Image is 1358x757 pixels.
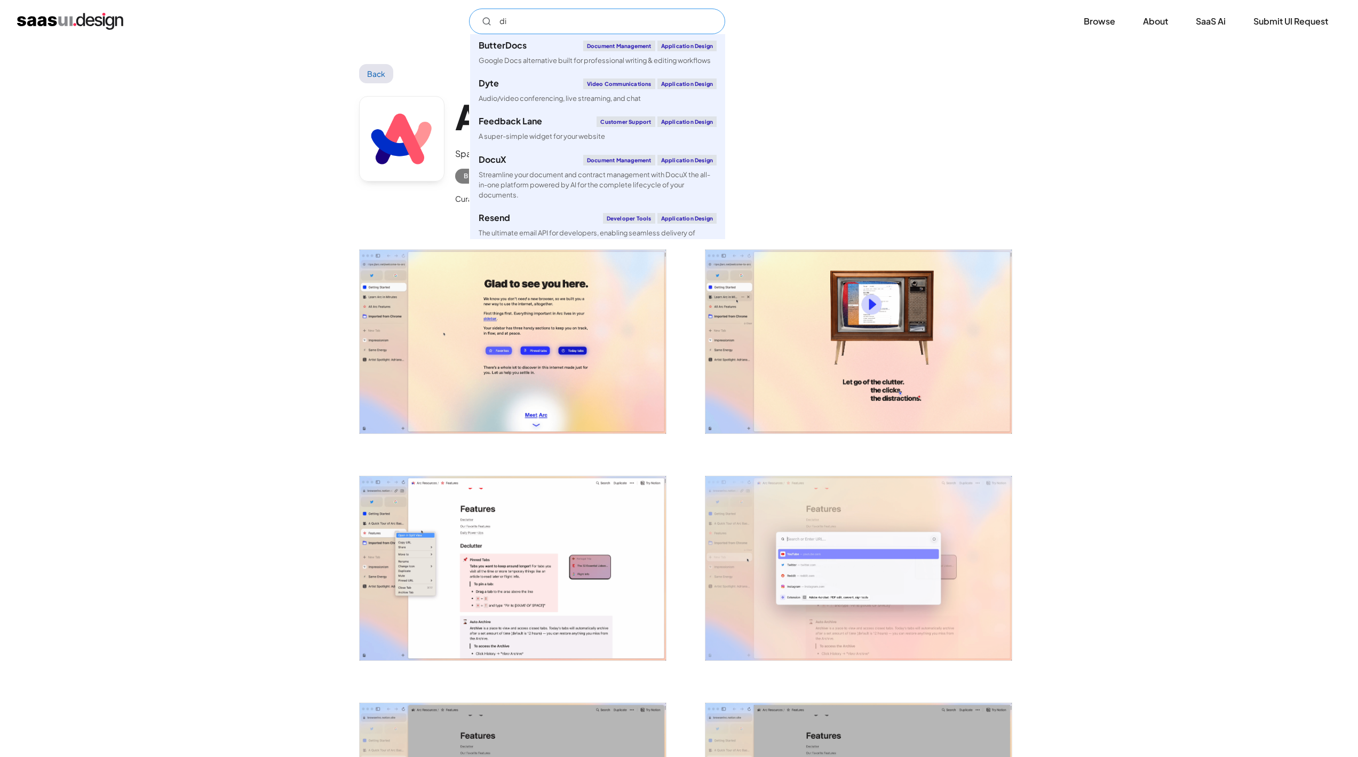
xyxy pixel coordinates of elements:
[359,64,394,83] a: Back
[479,170,717,201] div: Streamline your document and contract management with DocuX the all-in-one platform powered by AI...
[705,250,1012,433] a: open lightbox
[1071,10,1128,33] a: Browse
[360,250,666,433] img: 643f85d9d3f66515136311f3_Arc%20browser%20Welcome%20screen.png
[603,213,655,224] div: Developer tools
[657,213,717,224] div: Application Design
[464,170,501,183] div: Browser
[705,476,1012,660] img: 643f85d8b62fa73cc828458b_Arc%20browser%20Add%20New%20Tab.png
[360,250,666,433] a: open lightbox
[455,192,497,205] div: Curated by:
[705,250,1012,433] img: 643f85d9da8384f304eaa65f_Arc%20browser%20Get%20started%20video%20screen.png
[479,41,527,50] div: ButterDocs
[470,207,725,255] a: ResendDeveloper toolsApplication DesignThe ultimate email API for developers, enabling seamless d...
[1183,10,1238,33] a: SaaS Ai
[657,155,717,165] div: Application Design
[479,93,641,104] div: Audio/video conferencing, live streaming, and chat
[705,476,1012,660] a: open lightbox
[455,96,662,137] h1: Arc Browser
[479,131,605,141] div: A super-simple widget for your website
[597,116,655,127] div: Customer Support
[1241,10,1341,33] a: Submit UI Request
[470,110,725,148] a: Feedback LaneCustomer SupportApplication DesignA super-simple widget for your website
[360,476,666,660] a: open lightbox
[583,78,655,89] div: Video Communications
[583,155,655,165] div: Document Management
[1130,10,1181,33] a: About
[479,155,506,164] div: DocuX
[479,117,542,125] div: Feedback Lane
[479,79,499,88] div: Dyte
[470,148,725,207] a: DocuXDocument ManagementApplication DesignStreamline your document and contract management with D...
[470,72,725,110] a: DyteVideo CommunicationsApplication DesignAudio/video conferencing, live streaming, and chat
[470,34,725,72] a: ButterDocsDocument ManagementApplication DesignGoogle Docs alternative built for professional wri...
[17,13,123,30] a: home
[455,147,662,160] div: Space to breathe on the internet.
[583,41,655,51] div: Document Management
[657,41,717,51] div: Application Design
[479,214,510,222] div: Resend
[657,116,717,127] div: Application Design
[469,9,725,34] form: Email Form
[479,56,711,66] div: Google Docs alternative built for professional writing & editing workflows
[360,476,666,660] img: 643f85d8d71a69660fb6ec97_Arc%20browser%20open%20split%20view%20dropdown.png
[469,9,725,34] input: Search UI designs you're looking for...
[657,78,717,89] div: Application Design
[479,228,717,248] div: The ultimate email API for developers, enabling seamless delivery of transactional emails to actu...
